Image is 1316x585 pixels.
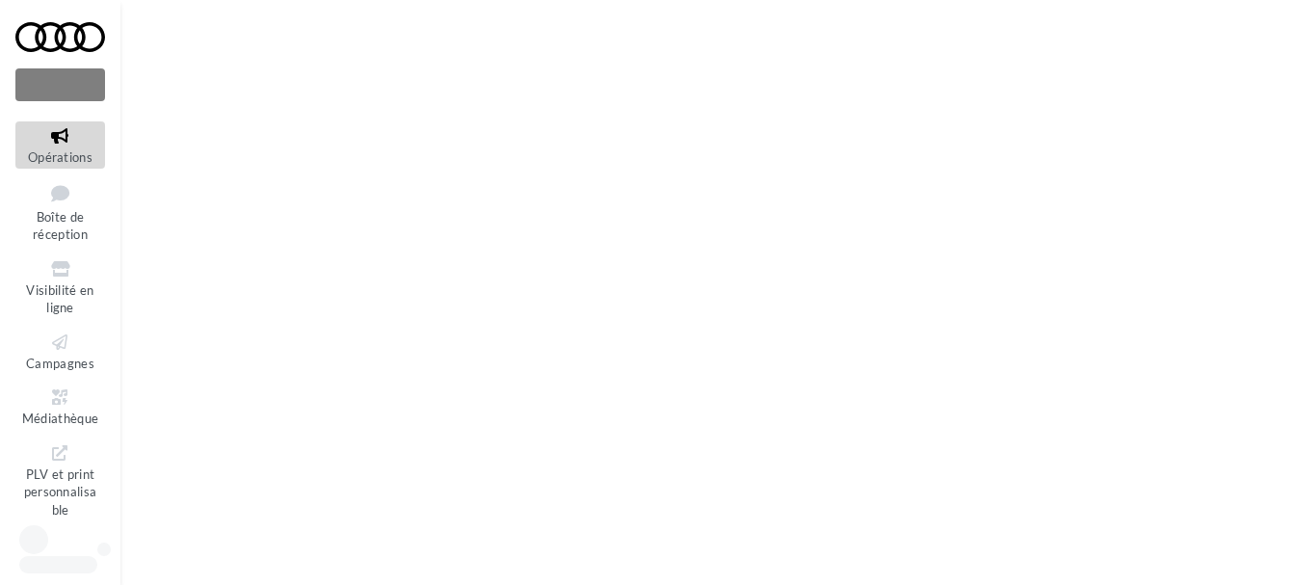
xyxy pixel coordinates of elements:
span: Opérations [28,149,92,165]
div: Nouvelle campagne [15,68,105,101]
a: Visibilité en ligne [15,254,105,320]
span: Boîte de réception [33,209,88,243]
span: Médiathèque [22,411,99,426]
a: Boîte de réception [15,176,105,247]
a: PLV et print personnalisable [15,439,105,522]
a: Campagnes [15,328,105,375]
a: Médiathèque [15,383,105,430]
span: Visibilité en ligne [26,282,93,316]
a: Opérations [15,121,105,169]
span: Campagnes [26,356,94,371]
span: PLV et print personnalisable [24,463,97,518]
